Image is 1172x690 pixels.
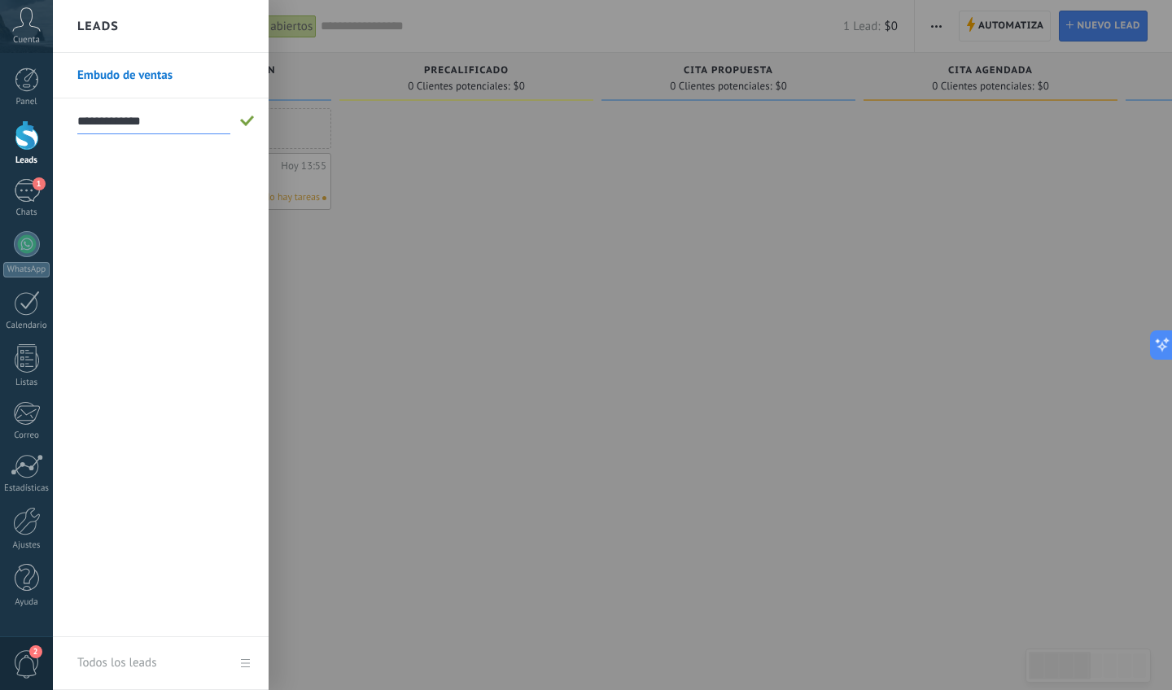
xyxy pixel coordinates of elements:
span: 2 [29,645,42,658]
div: Chats [3,207,50,218]
div: Todos los leads [77,640,156,686]
h2: Leads [77,1,119,52]
div: Correo [3,430,50,441]
div: Leads [3,155,50,166]
div: Ayuda [3,597,50,608]
div: WhatsApp [3,262,50,277]
div: Estadísticas [3,483,50,494]
div: Ajustes [3,540,50,551]
div: Calendario [3,321,50,331]
div: Panel [3,97,50,107]
span: Cuenta [13,35,40,46]
a: Embudo de ventas [77,53,252,98]
span: 1 [33,177,46,190]
a: Todos los leads [53,637,269,690]
div: Listas [3,378,50,388]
